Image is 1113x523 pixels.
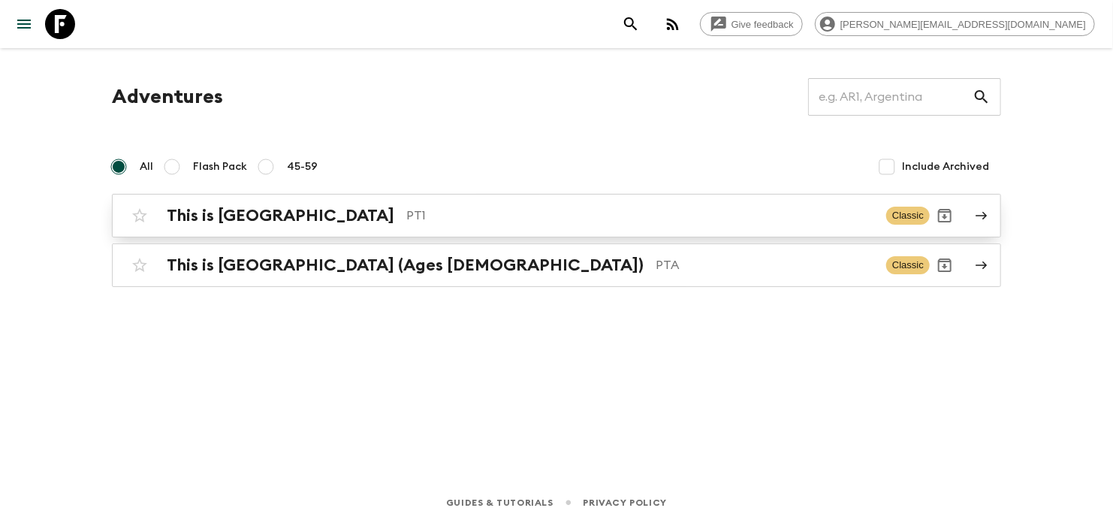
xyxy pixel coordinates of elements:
span: Classic [886,207,930,225]
span: Flash Pack [193,159,247,174]
span: [PERSON_NAME][EMAIL_ADDRESS][DOMAIN_NAME] [832,19,1094,30]
p: PTA [656,256,874,274]
h2: This is [GEOGRAPHIC_DATA] [167,206,394,225]
a: Privacy Policy [584,494,667,511]
div: [PERSON_NAME][EMAIL_ADDRESS][DOMAIN_NAME] [815,12,1095,36]
button: Archive [930,250,960,280]
button: Archive [930,201,960,231]
h2: This is [GEOGRAPHIC_DATA] (Ages [DEMOGRAPHIC_DATA]) [167,255,644,275]
input: e.g. AR1, Argentina [808,76,973,118]
a: This is [GEOGRAPHIC_DATA]PT1ClassicArchive [112,194,1001,237]
h1: Adventures [112,82,223,112]
a: This is [GEOGRAPHIC_DATA] (Ages [DEMOGRAPHIC_DATA])PTAClassicArchive [112,243,1001,287]
button: search adventures [616,9,646,39]
a: Give feedback [700,12,803,36]
span: Include Archived [902,159,989,174]
a: Guides & Tutorials [446,494,553,511]
p: PT1 [406,207,874,225]
span: Classic [886,256,930,274]
span: 45-59 [287,159,318,174]
span: Give feedback [723,19,802,30]
span: All [140,159,153,174]
button: menu [9,9,39,39]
